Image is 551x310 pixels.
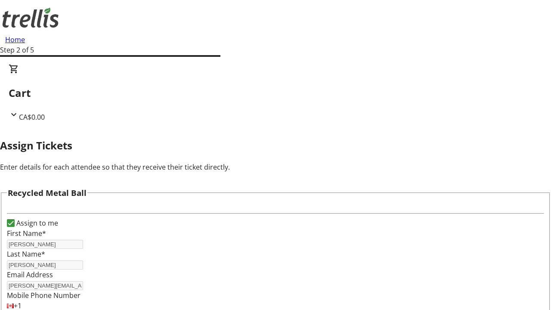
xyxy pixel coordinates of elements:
[7,249,45,259] label: Last Name*
[9,85,542,101] h2: Cart
[19,112,45,122] span: CA$0.00
[8,187,87,199] h3: Recycled Metal Ball
[15,218,58,228] label: Assign to me
[7,229,46,238] label: First Name*
[7,291,80,300] label: Mobile Phone Number
[7,270,53,279] label: Email Address
[9,64,542,122] div: CartCA$0.00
